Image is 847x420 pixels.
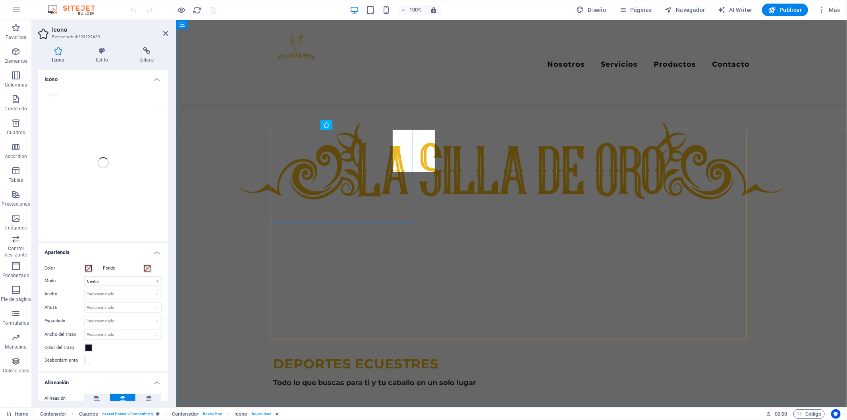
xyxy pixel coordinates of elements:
[44,276,84,286] label: Modo
[251,409,272,419] span: . boxes-icon
[814,4,843,16] button: Más
[44,319,84,323] label: Espaciado
[665,6,705,14] span: Navegador
[79,409,98,419] span: Haz clic para seleccionar y doble clic para editar
[409,5,422,15] h6: 100%
[616,4,655,16] button: Páginas
[766,409,787,419] h6: Tiempo de la sesión
[44,343,84,353] label: Color del trazo
[775,409,787,419] span: 00 00
[82,47,125,64] h4: Estilo
[9,177,23,183] p: Tablas
[46,5,105,15] img: Editor Logo
[52,33,152,40] h3: Elemento #ed-993129639
[38,373,168,387] h4: Alineación
[619,6,652,14] span: Páginas
[662,4,708,16] button: Navegador
[44,292,84,296] label: Ancho
[1,296,31,302] p: Pie de página
[2,272,29,279] p: Encabezado
[3,368,29,374] p: Colecciones
[52,26,168,33] h2: Icono
[177,5,186,15] button: Haz clic para salir del modo de previsualización y seguir editando
[397,5,426,15] button: 100%
[818,6,840,14] span: Más
[5,153,27,160] p: Accordion
[718,6,752,14] span: AI Writer
[125,47,168,64] h4: Enlace
[101,409,153,419] span: . preset-boxes-v3-consulting
[430,6,437,13] i: Al redimensionar, ajustar el nivel de zoom automáticamente para ajustarse al dispositivo elegido.
[193,5,202,15] button: reload
[831,409,841,419] button: Usercentrics
[44,264,84,273] label: Color
[40,409,67,419] span: Haz clic para seleccionar y doble clic para editar
[6,409,28,419] a: Haz clic para cancelar la selección y doble clic para abrir páginas
[715,4,756,16] button: AI Writer
[38,243,168,257] h4: Apariencia
[44,305,84,310] label: Altura
[6,34,26,40] p: Favoritos
[38,47,82,64] h4: Icono
[156,412,160,416] i: Este elemento es un preajuste personalizable
[234,409,247,419] span: Haz clic para seleccionar y doble clic para editar
[2,320,29,326] p: Formularios
[172,409,199,419] span: Haz clic para seleccionar y doble clic para editar
[44,356,84,365] label: Desbordamiento
[577,6,606,14] span: Diseño
[202,409,222,419] span: . boxes-box
[2,201,30,207] p: Prestaciones
[797,409,821,419] span: Código
[4,58,27,64] p: Elementos
[193,6,202,15] i: Volver a cargar página
[7,129,25,136] p: Cuadros
[44,394,84,403] label: Alineación
[5,344,27,350] p: Marketing
[275,412,279,416] i: El elemento contiene una animación
[38,70,168,84] h4: Icono
[780,411,781,417] span: :
[5,82,27,88] p: Columnas
[768,6,802,14] span: Publicar
[4,106,27,112] p: Contenido
[40,409,279,419] nav: breadcrumb
[103,264,143,273] label: Fondo
[44,332,84,337] label: Ancho del trazo
[5,225,27,231] p: Imágenes
[793,409,825,419] button: Código
[573,4,610,16] button: Diseño
[762,4,808,16] button: Publicar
